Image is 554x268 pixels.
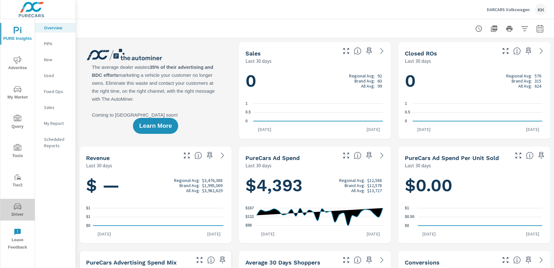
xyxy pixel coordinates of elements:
[354,78,375,83] p: Brand Avg:
[523,46,534,56] span: Save this to your personalized report
[2,203,33,218] span: Driver
[245,70,384,92] h1: 0
[194,255,205,265] button: Make Fullscreen
[487,7,530,12] p: DARCARS Volkswagen
[339,178,365,183] p: Regional Avg:
[35,103,76,112] div: Sales
[2,144,33,160] span: Tools
[202,183,222,188] p: $1,995,069
[405,259,440,266] h5: Conversions
[2,85,33,101] span: My Market
[367,183,382,188] p: $12,578
[44,88,70,95] p: Fixed Ops
[86,259,177,266] h5: PureCars Advertising Spend Mix
[535,4,546,15] div: KH
[245,155,300,161] h5: PureCars Ad Spend
[202,178,222,183] p: $3,476,388
[245,110,251,115] text: 0.5
[534,22,546,35] button: Select Date Range
[2,27,33,42] span: PURE Insights
[86,162,112,169] p: Last 30 days
[488,22,500,35] button: "Export Report to PDF"
[202,188,222,193] p: $3,982,629
[257,231,279,237] p: [DATE]
[513,150,523,161] button: Make Fullscreen
[35,55,76,64] div: New
[351,188,365,193] p: All Avg:
[35,87,76,96] div: Fixed Ops
[345,183,365,188] p: Brand Avg:
[377,255,387,265] a: See more details in report
[523,255,534,265] span: Save this to your personalized report
[186,188,200,193] p: All Avg:
[405,175,544,196] h1: $0.00
[2,115,33,130] span: Query
[182,150,192,161] button: Make Fullscreen
[349,73,375,78] p: Regional Avg:
[245,162,272,169] p: Last 30 days
[245,57,272,65] p: Last 30 days
[86,155,110,161] h5: Revenue
[405,101,407,106] text: 1
[35,71,76,80] div: Used
[245,215,254,219] text: $132
[405,70,544,92] h1: 0
[536,150,546,161] span: Save this to your personalized report
[377,73,382,78] p: 92
[535,73,541,78] p: 576
[245,223,252,228] text: $98
[86,215,91,219] text: $1
[362,126,384,133] p: [DATE]
[405,50,437,57] h5: Closed ROs
[205,150,215,161] span: Save this to your personalized report
[354,152,361,159] span: Total cost of media for all PureCars channels for the selected dealership group over the selected...
[86,175,225,196] h1: $ —
[405,215,414,219] text: $0.50
[207,256,215,264] span: This table looks at how you compare to the amount of budget you spend per channel as opposed to y...
[341,150,351,161] button: Make Fullscreen
[179,183,200,188] p: Brand Avg:
[44,72,70,79] p: Used
[2,56,33,72] span: Advertise
[405,110,410,115] text: 0.5
[500,46,511,56] button: Make Fullscreen
[518,83,532,89] p: All Avg:
[86,223,91,228] text: $0
[194,152,202,159] span: Total sales revenue over the selected date range. [Source: This data is sourced from the dealer’s...
[364,255,374,265] span: Save this to your personalized report
[44,56,70,63] p: New
[217,150,228,161] a: See more details in report
[361,83,375,89] p: All Avg:
[35,134,76,150] div: Scheduled Reports
[535,78,541,83] p: 315
[44,25,70,31] p: Overview
[139,123,172,129] span: Learn More
[521,126,544,133] p: [DATE]
[245,206,254,210] text: $167
[245,50,261,57] h5: Sales
[405,119,407,123] text: 0
[377,78,382,83] p: 60
[2,228,33,251] span: Leave Feedback
[367,178,382,183] p: $12,588
[341,255,351,265] button: Make Fullscreen
[245,101,248,106] text: 1
[245,259,320,266] h5: Average 30 Days Shoppers
[377,46,387,56] a: See more details in report
[518,22,531,35] button: Apply Filters
[217,255,228,265] span: Save this to your personalized report
[35,39,76,48] div: PIPA
[513,47,521,55] span: Number of Repair Orders Closed by the selected dealership group over the selected time range. [So...
[354,47,361,55] span: Number of vehicles sold by the dealership over the selected date range. [Source: This data is sou...
[405,155,499,161] h5: PureCars Ad Spend Per Unit Sold
[35,119,76,128] div: My Report
[405,162,431,169] p: Last 30 days
[86,206,91,210] text: $1
[418,231,440,237] p: [DATE]
[405,206,409,210] text: $1
[377,150,387,161] a: See more details in report
[362,231,384,237] p: [DATE]
[367,188,382,193] p: $13,727
[405,223,409,228] text: $0
[2,173,33,189] span: Tier2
